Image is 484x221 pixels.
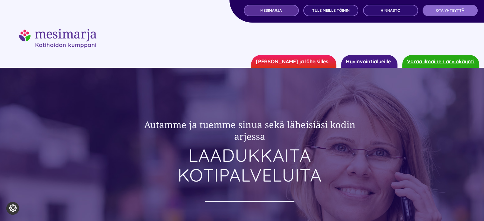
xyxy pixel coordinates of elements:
[303,5,358,16] a: TULE MEILLE TÖIHIN
[244,5,299,16] a: MESIMARJA
[19,28,96,36] a: mesimarjasi
[260,8,282,13] span: MESIMARJA
[6,202,19,215] button: Evästeasetukset
[381,8,400,13] span: Hinnasto
[19,29,96,48] img: mesimarjasi
[251,55,336,68] a: [PERSON_NAME] ja läheisillesi
[341,55,397,68] a: Hyvinvointialueille
[363,5,418,16] a: Hinnasto
[312,8,350,13] span: TULE MEILLE TÖIHIN
[423,5,478,16] a: OTA YHTEYTTÄ
[128,119,372,142] h2: Autamme ja tuemme sinua sekä läheisiäsi kodin arjessa
[402,55,479,68] a: Varaa ilmainen arviokäynti
[128,146,372,185] h1: LAADUKKAITA KOTIPALVELUITA
[436,8,464,13] span: OTA YHTEYTTÄ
